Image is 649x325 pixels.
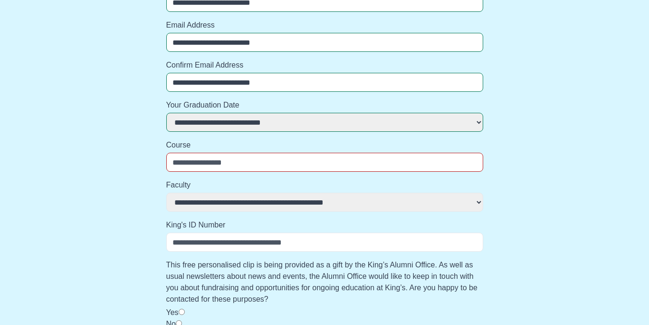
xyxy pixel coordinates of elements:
[166,308,179,316] label: Yes
[166,259,483,305] label: This free personalised clip is being provided as a gift by the King’s Alumni Office. As well as u...
[166,20,483,31] label: Email Address
[166,179,483,191] label: Faculty
[166,139,483,151] label: Course
[166,219,483,231] label: King's ID Number
[166,99,483,111] label: Your Graduation Date
[166,59,483,71] label: Confirm Email Address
